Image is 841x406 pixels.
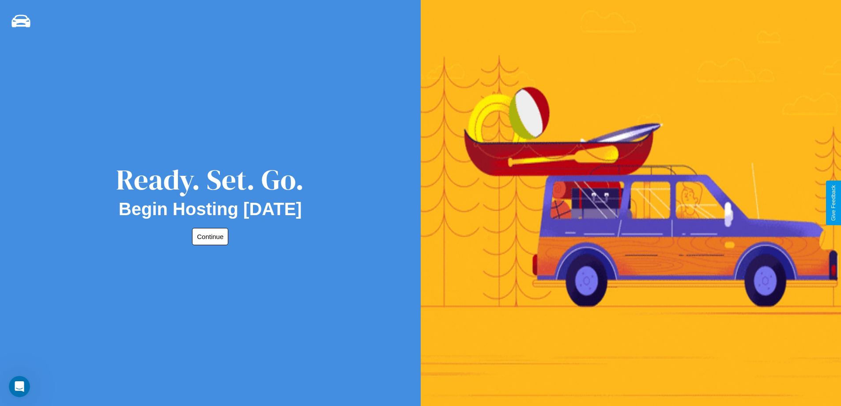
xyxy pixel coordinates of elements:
[192,228,228,245] button: Continue
[9,376,30,397] iframe: Intercom live chat
[830,185,837,221] div: Give Feedback
[116,160,304,199] div: Ready. Set. Go.
[119,199,302,219] h2: Begin Hosting [DATE]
